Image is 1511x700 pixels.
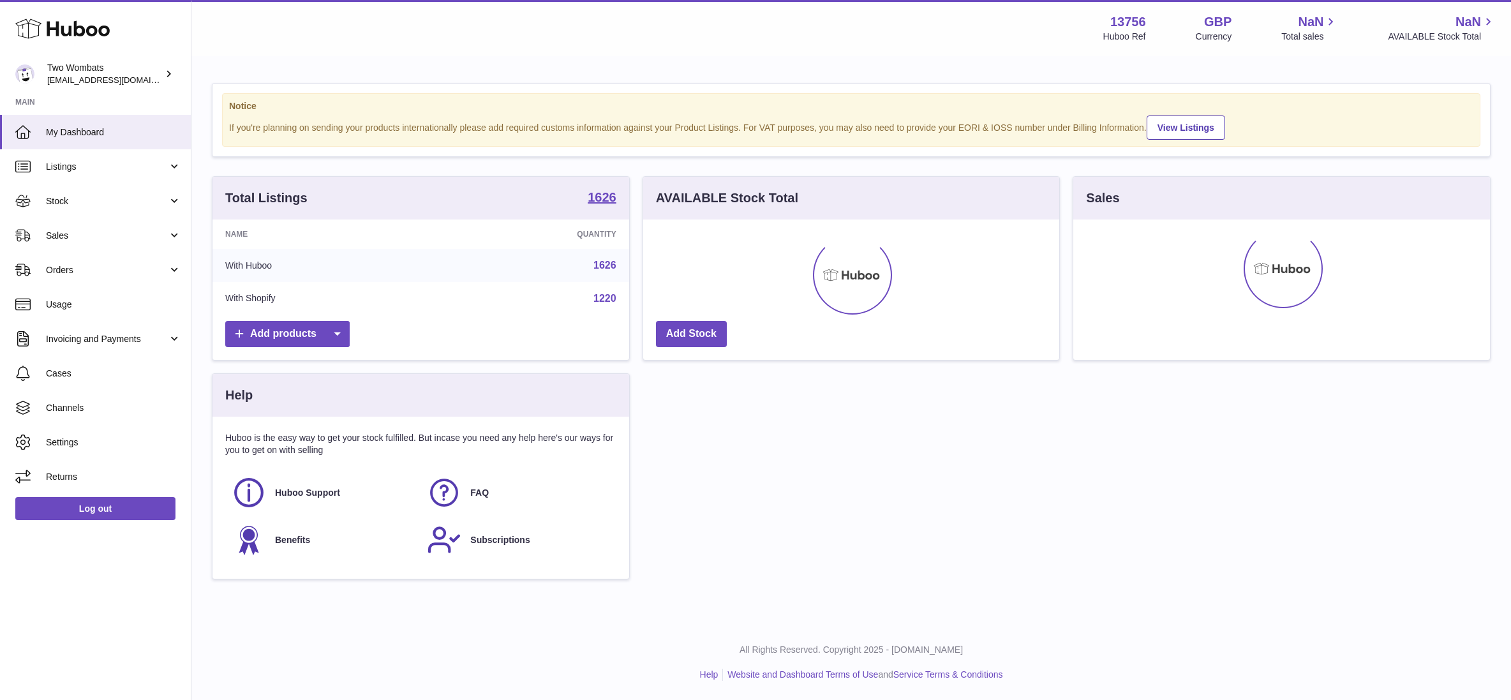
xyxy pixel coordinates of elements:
[47,75,188,85] span: [EMAIL_ADDRESS][DOMAIN_NAME]
[47,62,162,86] div: Two Wombats
[46,230,168,242] span: Sales
[229,114,1473,140] div: If you're planning on sending your products internationally please add required customs informati...
[470,487,489,499] span: FAQ
[275,534,310,546] span: Benefits
[1281,31,1338,43] span: Total sales
[225,321,350,347] a: Add products
[1103,31,1146,43] div: Huboo Ref
[656,190,798,207] h3: AVAILABLE Stock Total
[427,523,609,557] a: Subscriptions
[700,669,718,680] a: Help
[232,475,414,510] a: Huboo Support
[1110,13,1146,31] strong: 13756
[275,487,340,499] span: Huboo Support
[1196,31,1232,43] div: Currency
[202,644,1501,656] p: All Rights Reserved. Copyright 2025 - [DOMAIN_NAME]
[727,669,878,680] a: Website and Dashboard Terms of Use
[593,293,616,304] a: 1220
[46,471,181,483] span: Returns
[588,191,616,204] strong: 1626
[1388,13,1496,43] a: NaN AVAILABLE Stock Total
[437,220,629,249] th: Quantity
[1147,115,1225,140] a: View Listings
[593,260,616,271] a: 1626
[46,333,168,345] span: Invoicing and Payments
[225,432,616,456] p: Huboo is the easy way to get your stock fulfilled. But incase you need any help here's our ways f...
[1455,13,1481,31] span: NaN
[46,402,181,414] span: Channels
[893,669,1003,680] a: Service Terms & Conditions
[427,475,609,510] a: FAQ
[656,321,727,347] a: Add Stock
[588,191,616,206] a: 1626
[1298,13,1323,31] span: NaN
[15,64,34,84] img: cormac@twowombats.com
[723,669,1002,681] li: and
[15,497,175,520] a: Log out
[1281,13,1338,43] a: NaN Total sales
[1204,13,1232,31] strong: GBP
[1086,190,1119,207] h3: Sales
[470,534,530,546] span: Subscriptions
[225,387,253,404] h3: Help
[46,161,168,173] span: Listings
[46,436,181,449] span: Settings
[229,100,1473,112] strong: Notice
[46,368,181,380] span: Cases
[46,299,181,311] span: Usage
[46,264,168,276] span: Orders
[225,190,308,207] h3: Total Listings
[232,523,414,557] a: Benefits
[1388,31,1496,43] span: AVAILABLE Stock Total
[46,126,181,138] span: My Dashboard
[212,249,437,282] td: With Huboo
[212,220,437,249] th: Name
[212,282,437,315] td: With Shopify
[46,195,168,207] span: Stock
